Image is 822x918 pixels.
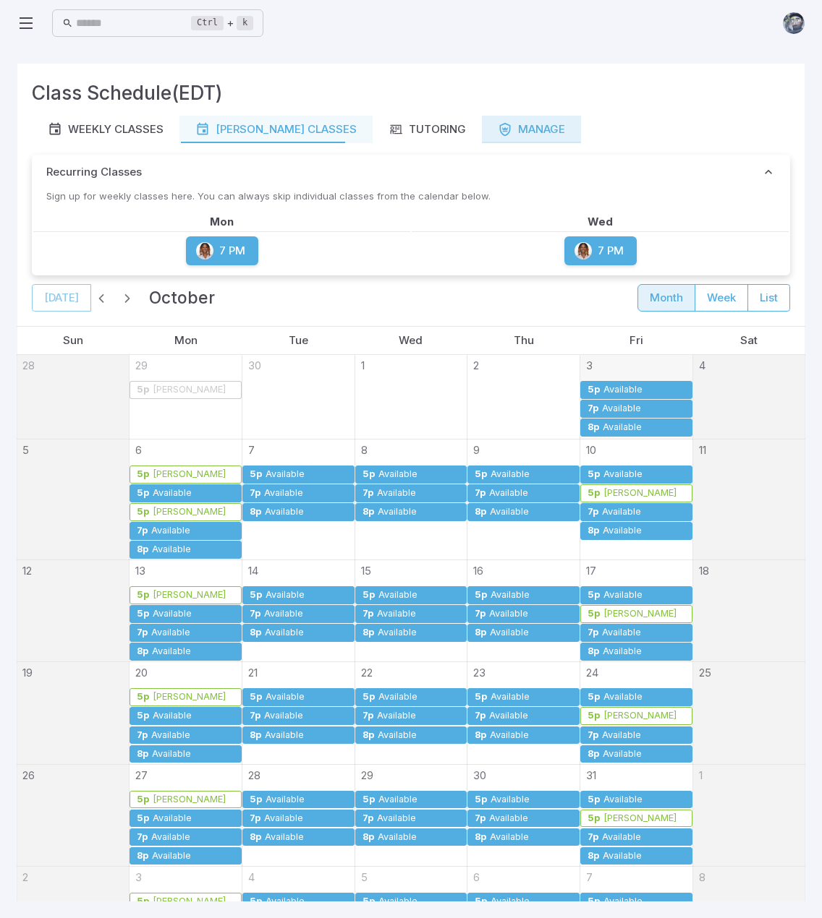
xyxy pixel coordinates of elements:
div: 5p [587,794,601,805]
td: October 21, 2025 [242,662,355,764]
div: Available [376,609,417,619]
a: October 21, 2025 [242,662,258,681]
div: 7p [474,609,486,619]
a: October 18, 2025 [693,560,709,579]
img: andrew.jpg [783,12,805,34]
div: Available [378,469,418,480]
div: [PERSON_NAME] [152,469,226,480]
div: 7p [362,609,374,619]
div: Available [377,627,418,638]
kbd: k [237,16,253,30]
div: [PERSON_NAME] [152,590,226,601]
div: [PERSON_NAME] [603,711,677,721]
div: Available [151,730,191,741]
button: Next month [117,288,137,308]
div: Available [152,609,192,619]
td: October 19, 2025 [17,662,130,764]
a: October 24, 2025 [580,662,598,681]
a: November 2, 2025 [17,867,28,885]
td: September 29, 2025 [130,355,242,439]
div: Available [152,711,192,721]
div: Available [603,896,643,907]
a: Wednesday [393,327,428,354]
a: November 5, 2025 [355,867,368,885]
a: October 20, 2025 [130,662,148,681]
td: October 1, 2025 [355,355,467,439]
td: October 7, 2025 [242,439,355,559]
button: week [695,284,748,312]
div: 8p [474,627,487,638]
td: September 28, 2025 [17,355,130,439]
div: 7p [474,488,486,499]
div: 5p [587,469,601,480]
a: October 6, 2025 [130,439,142,458]
div: 7p [136,832,148,843]
div: 7p [249,609,261,619]
div: [PERSON_NAME] Classes [195,121,357,137]
div: 8p [249,730,262,741]
div: 7p [587,627,599,638]
div: 7p [587,403,599,414]
a: October 12, 2025 [17,560,32,579]
div: 8p [474,832,487,843]
div: [PERSON_NAME] [152,507,226,518]
h3: Class Schedule (EDT) [32,78,223,107]
a: October 27, 2025 [130,765,148,784]
a: Friday [624,327,649,354]
div: 7p [136,526,148,536]
div: 8p [136,851,149,862]
div: 5p [474,896,488,907]
div: Available [602,851,643,862]
div: Tutoring [389,121,466,137]
h2: October [149,285,215,311]
div: 8p [587,749,600,760]
div: 5p [136,711,150,721]
div: Available [263,488,304,499]
div: 5p [362,794,376,805]
div: 8p [362,730,375,741]
a: November 7, 2025 [580,867,593,885]
div: [PERSON_NAME] [152,896,226,907]
div: Available [265,896,305,907]
div: Available [151,526,191,536]
div: Available [264,507,305,518]
img: Ms Moore Lessons Class (Grades 6-8) [575,242,592,259]
div: Available [264,627,305,638]
div: Available [490,896,530,907]
div: 5p [136,507,150,518]
div: 5p [136,385,150,395]
div: Available [601,832,642,843]
button: Ms Moore Lessons Class (Grades 6-8)7 PM [564,236,637,265]
a: November 3, 2025 [130,867,142,885]
a: October 5, 2025 [17,439,29,458]
div: Available [151,832,191,843]
div: Available [488,711,529,721]
div: Available [151,646,192,657]
td: November 1, 2025 [692,764,805,866]
div: 5p [587,692,601,703]
div: Available [151,749,192,760]
div: Available [378,692,418,703]
kbd: Ctrl [191,16,224,30]
div: Available [490,692,530,703]
div: Available [264,730,305,741]
div: 5p [249,469,263,480]
div: [PERSON_NAME] [152,794,226,805]
div: Available [602,526,643,536]
td: October 31, 2025 [580,764,693,866]
td: October 12, 2025 [17,560,130,662]
div: 8p [249,832,262,843]
div: Available [489,507,530,518]
div: Available [265,590,305,601]
div: Available [151,544,192,555]
div: 8p [587,526,600,536]
div: Manage [498,121,565,137]
p: Sign up for weekly classes here. You can always skip individual classes from the calendar below. [32,189,790,204]
a: November 8, 2025 [693,867,706,885]
div: Available [488,609,529,619]
td: October 17, 2025 [580,560,693,662]
div: Available [489,730,530,741]
td: October 18, 2025 [692,560,805,662]
div: 7p [474,813,486,824]
a: October 7, 2025 [242,439,255,458]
